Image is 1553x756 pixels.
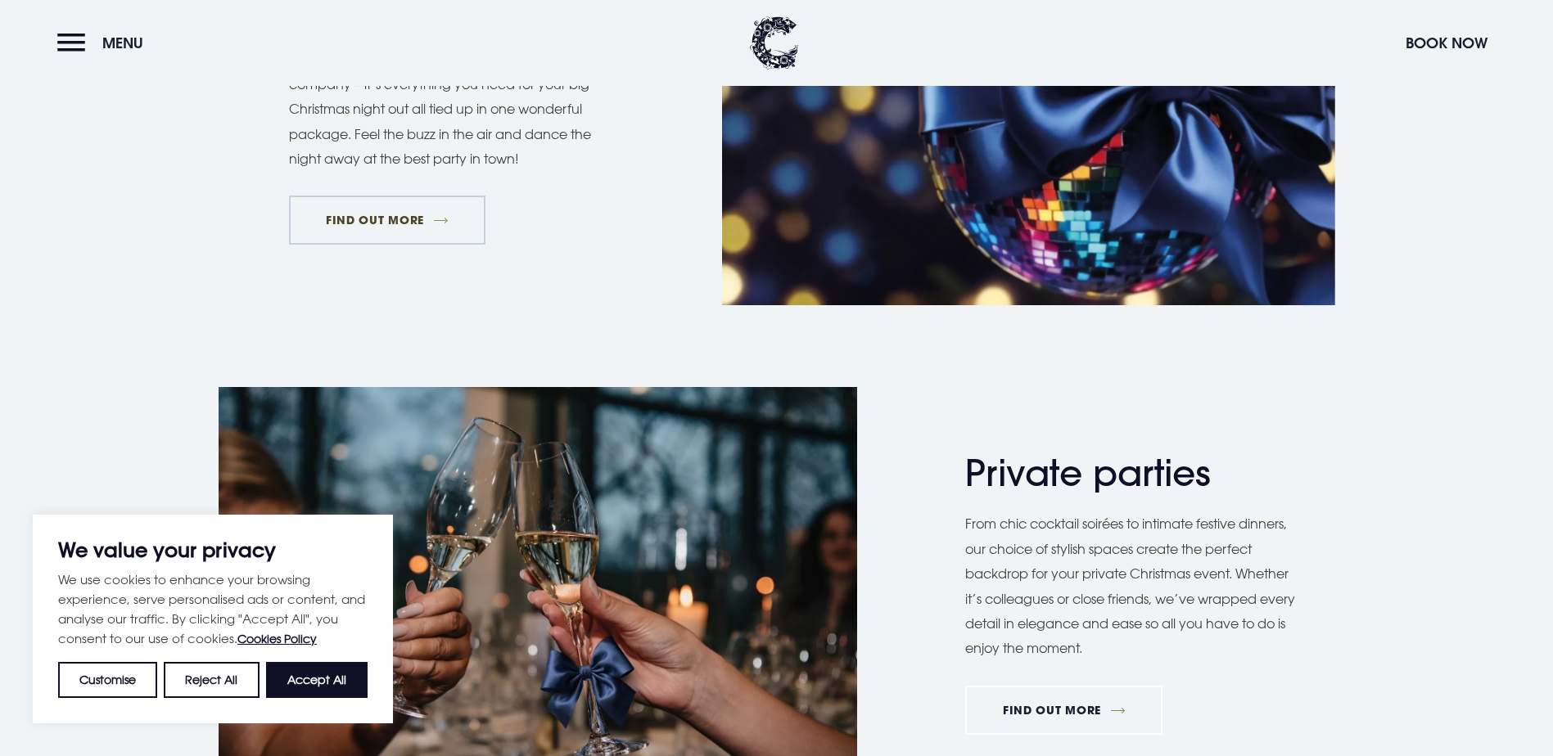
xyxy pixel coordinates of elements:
[57,25,151,61] button: Menu
[750,16,799,70] img: Clandeboye Lodge
[58,569,368,649] p: We use cookies to enhance your browsing experience, serve personalised ads or content, and analys...
[237,632,317,646] a: Cookies Policy
[965,511,1301,660] p: From chic cocktail soirées to intimate festive dinners, our choice of stylish spaces create the p...
[965,686,1162,735] a: FIND OUT MORE
[1397,25,1496,61] button: Book Now
[289,47,625,171] p: Good food, great cocktails, live music and the best company – it’s everything you need for your b...
[33,515,393,723] div: We value your privacy
[102,34,143,52] span: Menu
[58,540,368,560] p: We value your privacy
[164,662,259,698] button: Reject All
[289,196,486,245] a: FIND OUT MORE
[58,662,157,698] button: Customise
[266,662,368,698] button: Accept All
[965,452,1284,495] h2: Private parties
